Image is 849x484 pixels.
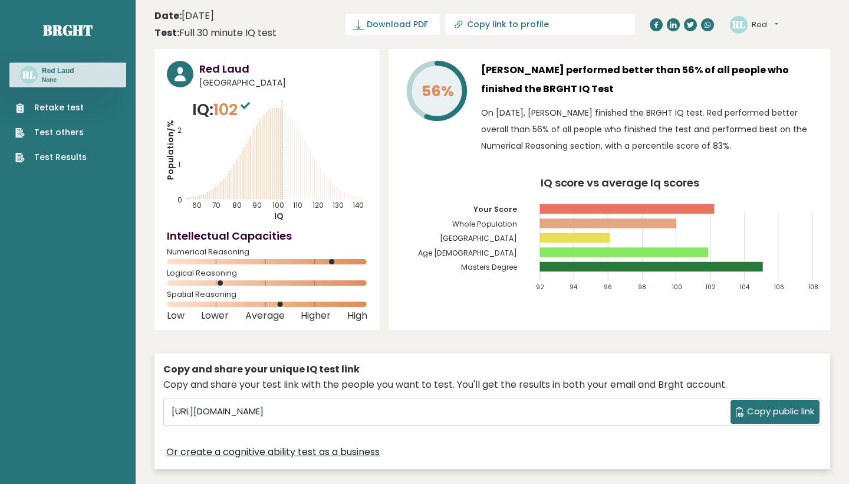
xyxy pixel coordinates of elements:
text: RL [732,17,745,31]
tspan: 98 [638,283,646,292]
tspan: Masters Degree [461,262,517,272]
div: Copy and share your unique IQ test link [163,362,821,377]
span: High [347,313,367,318]
h3: [PERSON_NAME] performed better than 56% of all people who finished the BRGHT IQ Test [481,61,818,99]
text: RL [22,68,35,81]
tspan: IQ [274,210,284,222]
a: Or create a cognitive ability test as a business [166,445,380,459]
div: Full 30 minute IQ test [154,26,277,40]
tspan: 104 [740,283,749,292]
span: Lower [201,313,229,318]
tspan: IQ score vs average Iq scores [541,175,700,190]
span: Copy public link [747,405,814,418]
p: IQ: [192,98,253,122]
h3: Red Laud [199,61,367,77]
b: Test: [154,26,179,40]
tspan: 140 [353,201,364,210]
tspan: 80 [232,201,242,210]
tspan: 102 [706,283,716,292]
a: Brght [43,21,93,40]
tspan: 60 [192,201,202,210]
a: Test Results [15,151,87,163]
tspan: [GEOGRAPHIC_DATA] [440,233,517,243]
tspan: 2 [177,126,182,135]
span: Numerical Reasoning [167,250,367,254]
span: 102 [213,99,253,120]
span: Spatial Reasoning [167,292,367,297]
tspan: 1 [178,160,180,169]
button: Red [752,19,778,31]
tspan: 70 [212,201,221,210]
span: Average [245,313,285,318]
tspan: 92 [536,283,544,292]
tspan: Age [DEMOGRAPHIC_DATA] [418,248,517,258]
a: Test others [15,126,87,139]
p: None [42,76,74,84]
a: Download PDF [345,14,440,35]
time: [DATE] [154,9,214,23]
h4: Intellectual Capacities [167,228,367,244]
tspan: 100 [272,201,284,210]
a: Retake test [15,102,87,114]
tspan: Population/% [164,120,176,180]
span: [GEOGRAPHIC_DATA] [199,77,367,89]
span: Logical Reasoning [167,271,367,276]
tspan: 56% [422,81,454,102]
tspan: Whole Population [452,219,517,229]
span: Download PDF [367,18,428,31]
tspan: 90 [252,201,262,210]
b: Date: [154,9,182,22]
tspan: Your Score [473,204,517,214]
div: Copy and share your test link with the people you want to test. You'll get the results in both yo... [163,378,821,392]
button: Copy public link [730,400,820,424]
tspan: 120 [312,201,324,210]
h3: Red Laud [42,66,74,76]
tspan: 108 [808,283,818,292]
tspan: 110 [293,201,302,210]
p: On [DATE], [PERSON_NAME] finished the BRGHT IQ test. Red performed better overall than 56% of all... [481,104,818,154]
tspan: 130 [333,201,344,210]
tspan: 96 [604,283,612,292]
tspan: 100 [672,283,682,292]
tspan: 0 [177,195,182,205]
tspan: 106 [774,283,784,292]
span: Low [167,313,185,318]
tspan: 94 [570,283,578,292]
span: Higher [301,313,331,318]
